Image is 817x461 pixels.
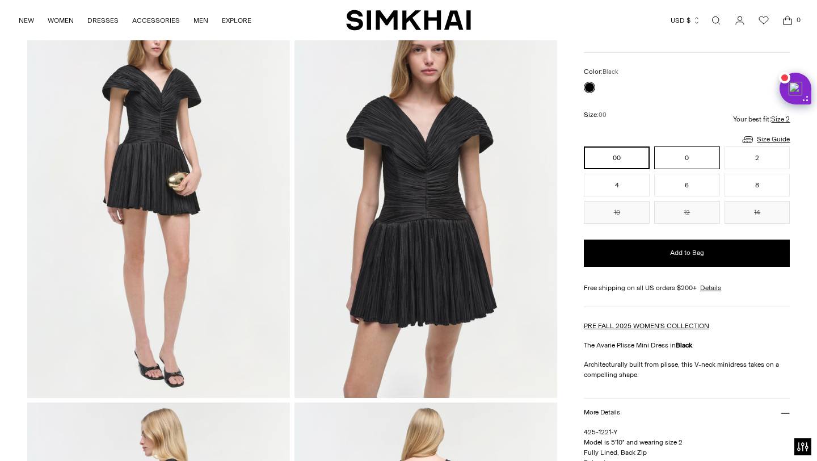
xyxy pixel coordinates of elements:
[584,340,790,350] p: The Avarie Plisse Mini Dress in
[654,146,720,169] button: 0
[671,8,701,33] button: USD $
[725,201,790,224] button: 14
[222,8,251,33] a: EXPLORE
[584,110,607,120] label: Size:
[776,9,799,32] a: Open cart modal
[725,146,790,169] button: 2
[654,174,720,196] button: 6
[670,248,704,258] span: Add to Bag
[752,9,775,32] a: Wishlist
[584,322,709,330] a: PRE FALL 2025 WOMEN'S COLLECTION
[725,174,790,196] button: 8
[584,409,620,416] h3: More Details
[728,9,751,32] a: Go to the account page
[793,15,803,25] span: 0
[193,8,208,33] a: MEN
[87,8,119,33] a: DRESSES
[584,66,618,77] label: Color:
[584,399,790,428] button: More Details
[584,201,650,224] button: 10
[705,9,727,32] a: Open search modal
[584,359,790,380] p: Architecturally built from plisse, this V-neck minidress takes on a compelling shape.
[741,132,790,146] a: Size Guide
[599,111,607,119] span: 00
[294,3,557,398] img: Avarie Plisse Mini Dress
[584,146,650,169] button: 00
[676,341,692,349] strong: Black
[346,9,471,31] a: SIMKHAI
[584,283,790,293] div: Free shipping on all US orders $200+
[48,8,74,33] a: WOMEN
[132,8,180,33] a: ACCESSORIES
[584,174,650,196] button: 4
[584,240,790,267] button: Add to Bag
[654,201,720,224] button: 12
[700,283,721,293] a: Details
[19,8,34,33] a: NEW
[603,68,618,76] span: Black
[9,418,114,452] iframe: Sign Up via Text for Offers
[27,3,290,398] img: Avarie Plisse Mini Dress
